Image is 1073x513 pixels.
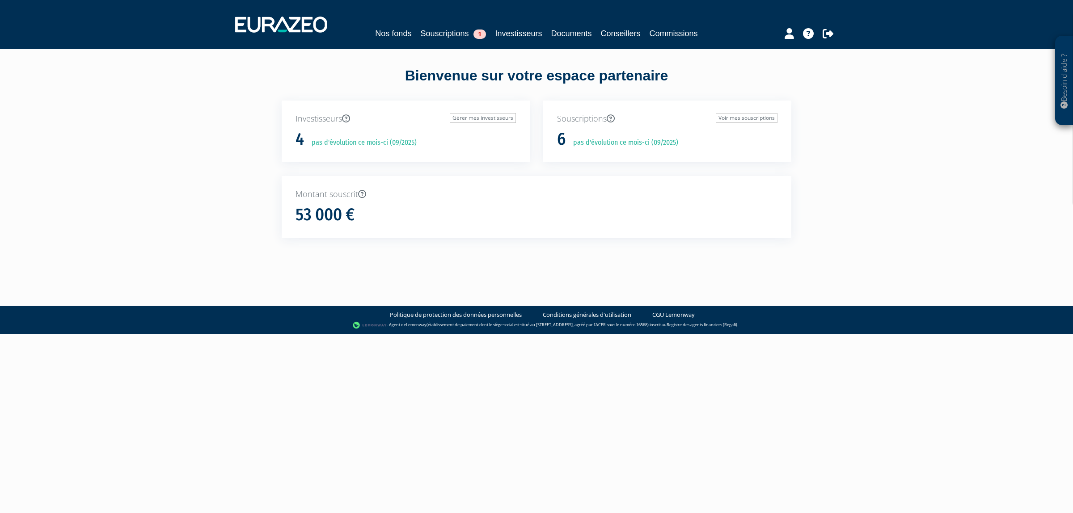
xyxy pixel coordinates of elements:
a: Commissions [650,27,698,40]
a: Souscriptions1 [420,27,486,40]
a: Nos fonds [375,27,411,40]
p: Souscriptions [557,113,777,125]
a: Conseillers [601,27,641,40]
h1: 6 [557,130,566,149]
a: CGU Lemonway [652,311,695,319]
img: logo-lemonway.png [353,321,387,330]
div: - Agent de (établissement de paiement dont le siège social est situé au [STREET_ADDRESS], agréé p... [9,321,1064,330]
a: Documents [551,27,592,40]
p: Investisseurs [296,113,516,125]
a: Registre des agents financiers (Regafi) [667,322,737,328]
a: Investisseurs [495,27,542,40]
img: 1732889491-logotype_eurazeo_blanc_rvb.png [235,17,327,33]
div: Bienvenue sur votre espace partenaire [275,66,798,101]
a: Voir mes souscriptions [716,113,777,123]
p: Besoin d'aide ? [1059,41,1069,121]
h1: 53 000 € [296,206,355,224]
p: Montant souscrit [296,189,777,200]
span: 1 [473,29,486,39]
a: Gérer mes investisseurs [450,113,516,123]
h1: 4 [296,130,304,149]
p: pas d'évolution ce mois-ci (09/2025) [305,138,417,148]
p: pas d'évolution ce mois-ci (09/2025) [567,138,678,148]
a: Lemonway [406,322,427,328]
a: Conditions générales d'utilisation [543,311,631,319]
a: Politique de protection des données personnelles [390,311,522,319]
